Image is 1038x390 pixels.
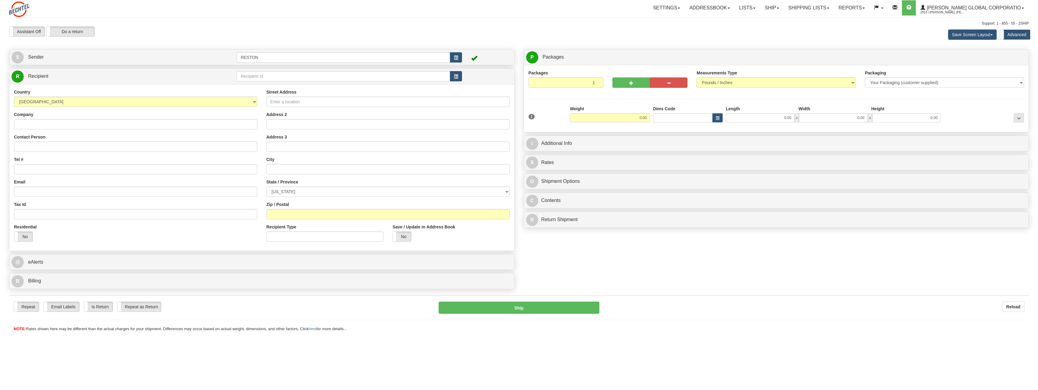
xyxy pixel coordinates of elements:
[14,89,30,95] label: Country
[14,111,33,118] label: Company
[920,9,966,15] span: 2553 / [PERSON_NAME], [PERSON_NAME]
[795,113,799,122] span: x
[12,51,237,63] a: S Sender
[266,89,296,95] label: Street Address
[685,0,735,15] a: Addressbook
[9,2,29,17] img: logo2553.jpg
[526,51,1027,63] a: P Packages
[697,70,737,76] label: Measurements Type
[526,156,538,169] span: $
[948,29,997,40] button: Save Screen Layout
[12,275,512,287] a: B Billing
[266,97,510,107] input: Enter a location
[9,27,45,36] label: Assistant Off
[1014,113,1024,122] div: ...
[46,27,94,36] label: Do a return
[1002,302,1024,312] button: Reload
[648,0,685,15] a: Settings
[14,232,33,241] label: No
[14,179,25,185] label: Email
[784,0,834,15] a: Shipping lists
[760,0,783,15] a: Ship
[12,256,24,268] span: @
[393,232,411,241] label: No
[12,275,24,287] span: B
[266,224,296,230] label: Recipient Type
[14,201,26,207] label: Tax Id
[529,114,535,119] span: 1
[266,156,274,162] label: City
[14,134,45,140] label: Contact Person
[526,175,1027,188] a: OShipment Options
[925,5,1021,10] span: [PERSON_NAME] Global Corporatio
[28,74,48,79] span: Recipient
[237,52,450,63] input: Sender Id
[526,51,538,63] span: P
[834,0,869,15] a: Reports
[526,156,1027,169] a: $Rates
[266,111,287,118] label: Address 2
[871,106,885,112] label: Height
[529,70,548,76] label: Packages
[28,259,43,265] span: eAlerts
[14,302,39,312] label: Repeat
[570,106,584,112] label: Weight
[1006,304,1020,309] b: Reload
[526,214,538,226] span: R
[916,0,1029,15] a: [PERSON_NAME] Global Corporatio 2553 / [PERSON_NAME], [PERSON_NAME]
[865,70,886,76] label: Packaging
[309,327,317,331] a: here
[12,256,512,269] a: @ eAlerts
[9,326,1029,332] div: Rates shown here may be different than the actual charges for your shipment. Differences may occu...
[237,71,450,81] input: Recipient Id
[799,106,810,112] label: Width
[266,179,298,185] label: State / Province
[526,137,1027,150] a: IAdditional Info
[543,54,564,60] span: Packages
[526,214,1027,226] a: RReturn Shipment
[266,201,289,207] label: Zip / Postal
[1024,164,1037,226] iframe: chat widget
[9,21,1029,26] div: Support: 1 - 855 - 55 - 2SHIP
[12,70,212,83] a: R Recipient
[28,54,44,60] span: Sender
[84,302,113,312] label: Is Return
[392,224,455,230] label: Save / Update in Address Book
[28,278,41,283] span: Billing
[526,195,538,207] span: C
[44,302,79,312] label: Email Labels
[735,0,760,15] a: Lists
[526,194,1027,207] a: CContents
[14,327,26,331] span: NOTE:
[526,176,538,188] span: O
[14,224,37,230] label: Residential
[12,51,24,63] span: S
[526,138,538,150] span: I
[266,134,287,140] label: Address 3
[12,70,24,83] span: R
[118,302,161,312] label: Repeat as Return
[1000,30,1030,39] label: Advanced
[653,106,675,112] label: Dims Code
[14,156,23,162] label: Tel #
[439,302,599,314] button: Ship
[726,106,740,112] label: Length
[868,113,872,122] span: x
